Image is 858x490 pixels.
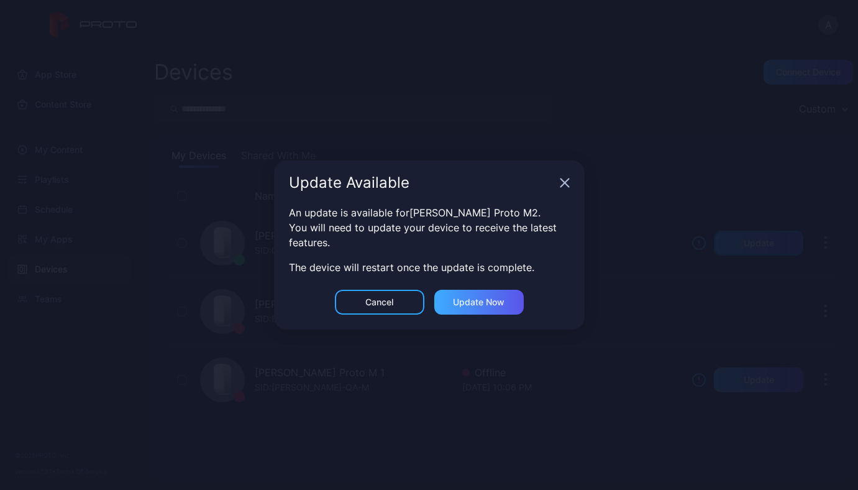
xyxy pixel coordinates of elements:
div: Update Available [289,175,555,190]
button: Cancel [335,290,424,315]
button: Update now [434,290,524,315]
div: You will need to update your device to receive the latest features. [289,220,570,250]
div: The device will restart once the update is complete. [289,260,570,275]
div: Cancel [365,297,393,307]
div: Update now [453,297,504,307]
div: An update is available for [PERSON_NAME] Proto M2 . [289,205,570,220]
